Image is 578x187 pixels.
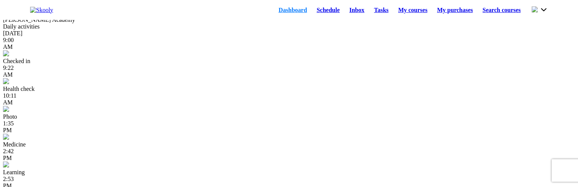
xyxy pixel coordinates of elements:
div: Learning [3,169,575,176]
div: PM [3,155,575,161]
div: [DATE] [3,30,575,37]
div: AM [3,71,575,78]
div: AM [3,44,575,50]
img: medicine.jpg [3,134,9,140]
div: Photo [3,113,575,120]
button: chevron down outline [532,6,548,14]
div: PM [3,127,575,134]
a: Schedule [312,5,345,15]
img: temperature.jpg [3,78,9,84]
img: Skooly [30,7,53,14]
a: My courses [393,5,432,15]
div: AM [3,99,575,106]
div: 2:42 [3,148,575,161]
div: 1:35 [3,120,575,134]
img: photo.jpg [3,106,9,112]
div: Health check [3,86,575,92]
a: My purchases [432,5,478,15]
div: 10:11 [3,92,575,106]
div: 9:22 [3,65,575,78]
img: learning.jpg [3,161,9,167]
div: Medicine [3,141,575,148]
a: Search courses [478,5,526,15]
a: Dashboard [274,5,312,15]
span: Daily activities [3,23,40,30]
img: checkin.jpg [3,50,9,56]
div: 9:00 [3,37,575,50]
a: Inbox [345,5,370,15]
a: Tasks [369,5,393,15]
div: Checked in [3,58,575,65]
